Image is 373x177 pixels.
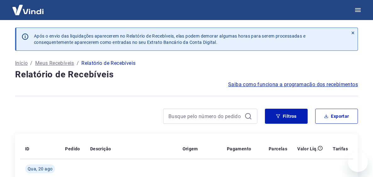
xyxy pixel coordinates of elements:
[15,60,28,67] a: Início
[25,146,30,152] p: ID
[315,109,358,124] button: Exportar
[183,146,198,152] p: Origem
[30,60,32,67] p: /
[90,146,111,152] p: Descrição
[65,146,80,152] p: Pedido
[34,33,343,45] p: Após o envio das liquidações aparecerem no Relatório de Recebíveis, elas podem demorar algumas ho...
[77,60,79,67] p: /
[8,0,48,19] img: Vindi
[15,68,358,81] h4: Relatório de Recebíveis
[297,146,318,152] p: Valor Líq.
[348,152,368,172] iframe: Botão para abrir a janela de mensagens
[35,60,74,67] a: Meus Recebíveis
[81,60,135,67] p: Relatório de Recebíveis
[227,146,251,152] p: Pagamento
[168,112,242,121] input: Busque pelo número do pedido
[269,146,287,152] p: Parcelas
[265,109,308,124] button: Filtros
[228,81,358,88] a: Saiba como funciona a programação dos recebimentos
[28,166,52,172] span: Qua, 20 ago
